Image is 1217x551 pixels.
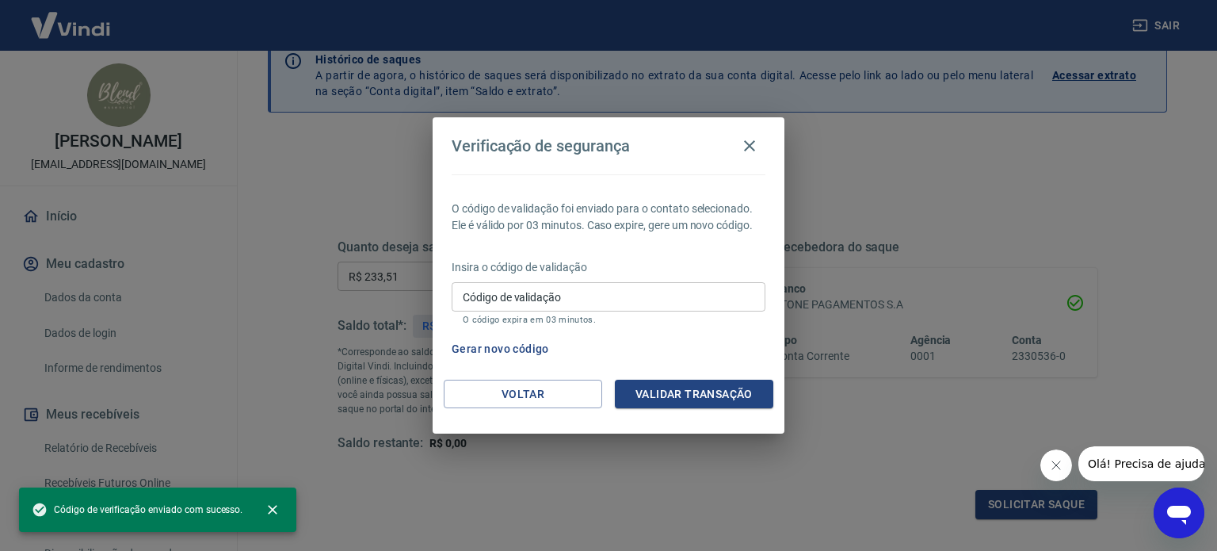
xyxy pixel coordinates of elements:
[1040,450,1072,481] iframe: Fechar mensagem
[452,201,765,234] p: O código de validação foi enviado para o contato selecionado. Ele é válido por 03 minutos. Caso e...
[1078,446,1204,481] iframe: Mensagem da empresa
[10,11,133,24] span: Olá! Precisa de ajuda?
[452,259,765,276] p: Insira o código de validação
[452,136,630,155] h4: Verificação de segurança
[615,380,773,409] button: Validar transação
[463,315,754,325] p: O código expira em 03 minutos.
[255,492,290,527] button: close
[32,502,242,518] span: Código de verificação enviado com sucesso.
[445,335,555,364] button: Gerar novo código
[1154,488,1204,538] iframe: Botão para abrir a janela de mensagens
[444,380,602,409] button: Voltar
